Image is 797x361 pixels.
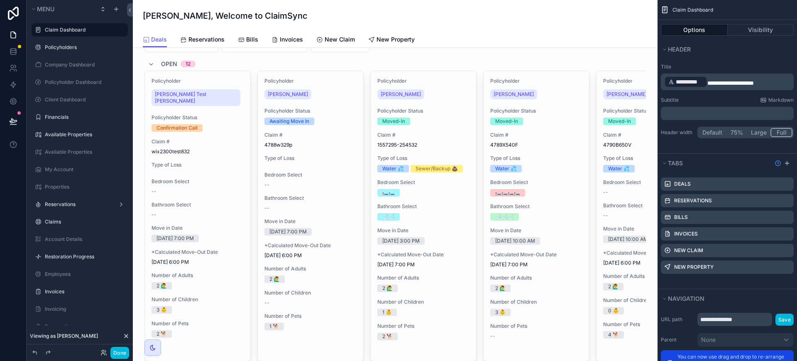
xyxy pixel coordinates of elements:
[45,61,123,68] label: Company Dashboard
[180,32,225,49] a: Reservations
[368,32,415,49] a: New Property
[45,219,123,225] label: Claims
[668,295,704,302] span: Navigation
[246,35,258,44] span: Bills
[271,32,303,49] a: Invoices
[674,214,688,221] label: Bills
[376,35,415,44] span: New Property
[747,128,770,137] button: Large
[45,27,123,33] label: Claim Dashboard
[30,3,95,15] button: Menu
[45,114,123,120] label: Financials
[45,131,123,138] label: Available Properties
[45,184,123,190] label: Properties
[697,333,794,347] button: None
[661,74,794,90] div: scrollable content
[661,107,794,120] div: scrollable content
[760,97,794,103] a: Markdown
[45,79,123,86] label: Policyholder Dashboard
[775,160,781,167] svg: Show help information
[661,336,694,343] label: Parent
[45,44,123,51] label: Policyholders
[280,35,303,44] span: Invoices
[674,181,691,187] label: Deals
[45,323,123,330] label: Reservations
[188,35,225,44] span: Reservations
[661,129,694,136] label: Header width
[661,293,789,305] button: Navigation
[45,201,111,208] label: Reservations
[37,5,54,12] span: Menu
[726,128,747,137] button: 75%
[668,160,683,167] span: Tabs
[668,46,691,53] span: Header
[45,166,123,173] label: My Account
[238,32,258,49] a: Bills
[316,32,355,49] a: New Claim
[143,32,167,48] a: Deals
[674,231,698,237] label: Invoices
[45,236,123,243] label: Account Details
[143,10,308,22] h1: [PERSON_NAME], Welcome to ClaimSync
[661,97,679,103] label: Subtitle
[45,271,123,278] label: Employees
[661,316,694,323] label: URL path
[674,197,712,204] label: Reservations
[661,44,789,55] button: Header
[45,149,123,155] label: Available Properties
[699,128,726,137] button: Default
[45,306,123,312] label: Invoicing
[45,288,123,295] label: Invoices
[110,347,129,359] button: Done
[661,64,794,70] label: Title
[674,264,714,270] label: New Property
[661,157,771,169] button: Tabs
[701,336,716,344] span: None
[672,7,713,13] span: Claim Dashboard
[661,24,728,36] button: Options
[151,35,167,44] span: Deals
[674,247,703,254] label: New Claim
[728,24,794,36] button: Visibility
[45,96,123,103] label: Client Dashboard
[770,128,792,137] button: Full
[325,35,355,44] span: New Claim
[45,253,123,260] label: Restoration Progress
[30,333,98,339] span: Viewing as [PERSON_NAME]
[775,314,794,326] button: Save
[768,97,794,103] span: Markdown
